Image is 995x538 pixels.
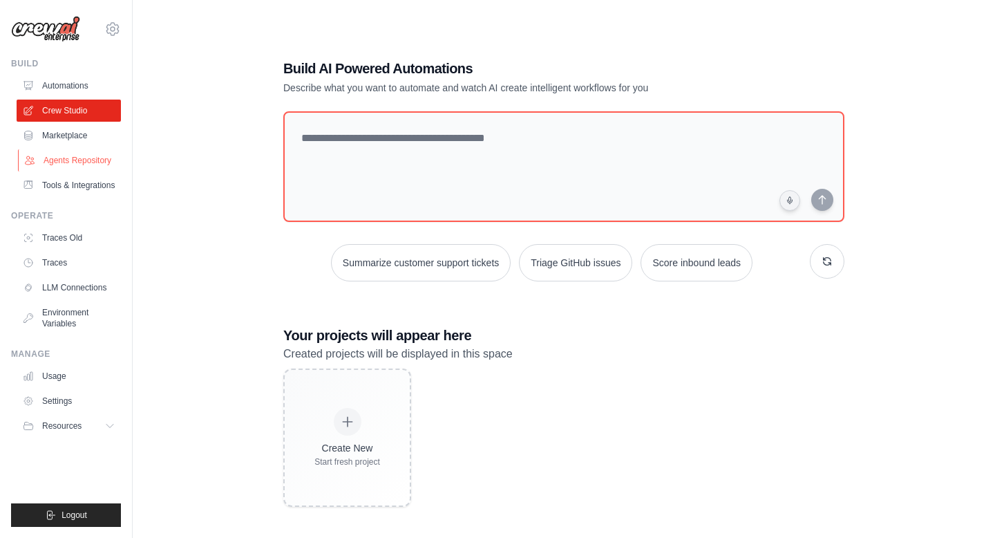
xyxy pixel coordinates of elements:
a: Marketplace [17,124,121,147]
a: Tools & Integrations [17,174,121,196]
a: Crew Studio [17,100,121,122]
iframe: Chat Widget [926,472,995,538]
a: Automations [17,75,121,97]
p: Created projects will be displayed in this space [283,345,844,363]
span: Resources [42,420,82,432]
button: Click to speak your automation idea [779,190,800,211]
div: Build [11,58,121,69]
img: Logo [11,16,80,42]
button: Triage GitHub issues [519,244,632,281]
a: LLM Connections [17,277,121,299]
button: Score inbound leads [641,244,752,281]
button: Get new suggestions [810,244,844,279]
span: Logout [61,510,87,521]
a: Settings [17,390,121,412]
div: Operate [11,210,121,221]
button: Logout [11,503,121,527]
button: Summarize customer support tickets [331,244,511,281]
button: Resources [17,415,121,437]
a: Agents Repository [18,149,122,171]
a: Traces [17,252,121,274]
div: Create New [314,441,380,455]
a: Usage [17,365,121,387]
a: Environment Variables [17,302,121,335]
div: Start fresh project [314,456,380,467]
div: Manage [11,349,121,360]
a: Traces Old [17,227,121,249]
p: Describe what you want to automate and watch AI create intelligent workflows for you [283,81,748,95]
h1: Build AI Powered Automations [283,59,748,78]
h3: Your projects will appear here [283,326,844,345]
